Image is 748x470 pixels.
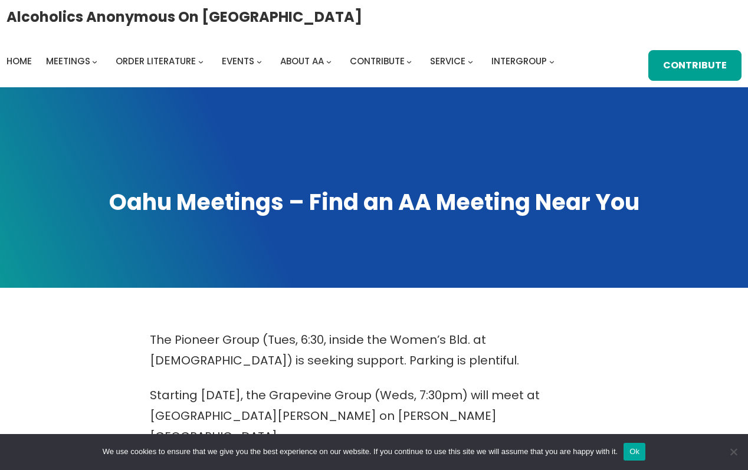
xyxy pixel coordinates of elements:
[103,446,618,458] span: We use cookies to ensure that we give you the best experience on our website. If you continue to ...
[727,446,739,458] span: No
[549,58,555,64] button: Intergroup submenu
[280,55,324,67] span: About AA
[468,58,473,64] button: Service submenu
[6,55,32,67] span: Home
[648,50,742,81] a: Contribute
[46,53,90,70] a: Meetings
[491,53,547,70] a: Intergroup
[12,187,736,218] h1: Oahu Meetings – Find an AA Meeting Near You
[150,330,598,371] p: The Pioneer Group (Tues, 6:30, inside the Women’s Bld. at [DEMOGRAPHIC_DATA]) is seeking support....
[624,443,645,461] button: Ok
[46,55,90,67] span: Meetings
[6,53,32,70] a: Home
[430,55,465,67] span: Service
[257,58,262,64] button: Events submenu
[222,55,254,67] span: Events
[150,385,598,447] p: Starting [DATE], the Grapevine Group (Weds, 7:30pm) will meet at [GEOGRAPHIC_DATA][PERSON_NAME] o...
[6,4,362,29] a: Alcoholics Anonymous on [GEOGRAPHIC_DATA]
[491,55,547,67] span: Intergroup
[6,53,559,70] nav: Intergroup
[406,58,412,64] button: Contribute submenu
[430,53,465,70] a: Service
[92,58,97,64] button: Meetings submenu
[350,55,405,67] span: Contribute
[280,53,324,70] a: About AA
[350,53,405,70] a: Contribute
[326,58,332,64] button: About AA submenu
[116,55,196,67] span: Order Literature
[222,53,254,70] a: Events
[198,58,204,64] button: Order Literature submenu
